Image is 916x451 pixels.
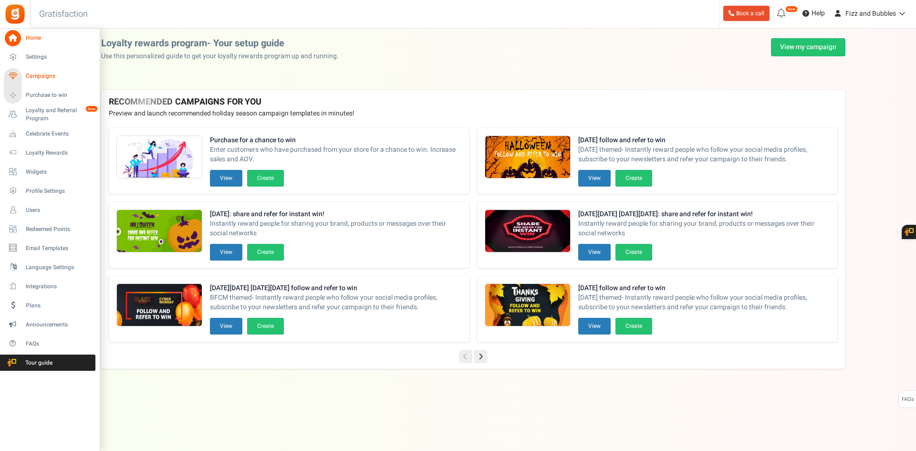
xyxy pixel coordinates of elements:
span: Home [26,34,93,42]
img: Recommended Campaigns [117,210,202,253]
strong: [DATE][DATE] [DATE][DATE]: share and refer for instant win! [578,210,830,219]
span: FAQs [26,340,93,348]
span: Campaigns [26,72,93,80]
span: Users [26,206,93,214]
span: Plans [26,302,93,310]
a: Redeemed Points [4,221,95,237]
strong: Purchase for a chance to win [210,136,462,145]
a: Widgets [4,164,95,180]
span: Tour guide [4,359,71,367]
span: Redeemed Points [26,225,93,233]
h4: RECOMMENDED CAMPAIGNS FOR YOU [109,97,838,107]
a: Loyalty and Referral Program New [4,106,95,123]
button: View [210,244,242,261]
a: Language Settings [4,259,95,275]
strong: [DATE] follow and refer to win [578,283,830,293]
span: [DATE] themed- Instantly reward people who follow your social media profiles, subscribe to your n... [578,145,830,164]
a: Announcements [4,316,95,333]
a: Help [799,6,829,21]
a: Celebrate Events [4,126,95,142]
img: Gratisfaction [4,3,26,25]
img: Recommended Campaigns [117,284,202,327]
em: New [785,6,798,12]
span: Integrations [26,283,93,291]
h3: Gratisfaction [29,5,98,24]
span: Enter customers who have purchased from your store for a chance to win. Increase sales and AOV. [210,145,462,164]
span: Widgets [26,168,93,176]
span: [DATE] themed- Instantly reward people who follow your social media profiles, subscribe to your n... [578,293,830,312]
button: Create [615,244,652,261]
a: FAQs [4,336,95,352]
a: Loyalty Rewards [4,145,95,161]
h2: Loyalty rewards program- Your setup guide [101,38,346,49]
strong: [DATE] follow and refer to win [578,136,830,145]
button: Create [615,170,652,187]
img: Recommended Campaigns [485,210,570,253]
a: Campaigns [4,68,95,84]
span: Help [809,9,825,18]
span: FAQs [901,390,914,409]
button: Create [247,318,284,335]
span: Settings [26,53,93,61]
a: Home [4,30,95,46]
button: Create [615,318,652,335]
strong: [DATE][DATE] [DATE][DATE] follow and refer to win [210,283,462,293]
span: Celebrate Events [26,130,93,138]
span: Profile Settings [26,187,93,195]
button: Create [247,244,284,261]
button: View [210,170,242,187]
a: Book a call [723,6,770,21]
img: Recommended Campaigns [485,284,570,327]
button: View [578,170,611,187]
span: Loyalty and Referral Program [26,106,95,123]
a: Users [4,202,95,218]
span: Announcements [26,321,93,329]
span: Instantly reward people for sharing your brand, products or messages over their social networks [578,219,830,238]
span: BFCM themed- Instantly reward people who follow your social media profiles, subscribe to your new... [210,293,462,312]
span: Instantly reward people for sharing your brand, products or messages over their social networks [210,219,462,238]
strong: [DATE]: share and refer for instant win! [210,210,462,219]
button: Create [247,170,284,187]
em: New [85,105,98,112]
a: Plans [4,297,95,314]
a: Purchase to win [4,87,95,104]
a: View my campaign [771,38,845,56]
a: Profile Settings [4,183,95,199]
a: Email Templates [4,240,95,256]
span: Purchase to win [26,91,93,99]
a: Settings [4,49,95,65]
span: Email Templates [26,244,93,252]
span: Language Settings [26,263,93,272]
span: Fizz and Bubbles [845,9,896,19]
button: View [210,318,242,335]
img: Recommended Campaigns [117,136,202,179]
span: Loyalty Rewards [26,149,93,157]
p: Preview and launch recommended holiday season campaign templates in minutes! [109,109,838,118]
a: Integrations [4,278,95,294]
button: View [578,244,611,261]
p: Use this personalized guide to get your loyalty rewards program up and running. [101,52,346,61]
img: Recommended Campaigns [485,136,570,179]
button: View [578,318,611,335]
